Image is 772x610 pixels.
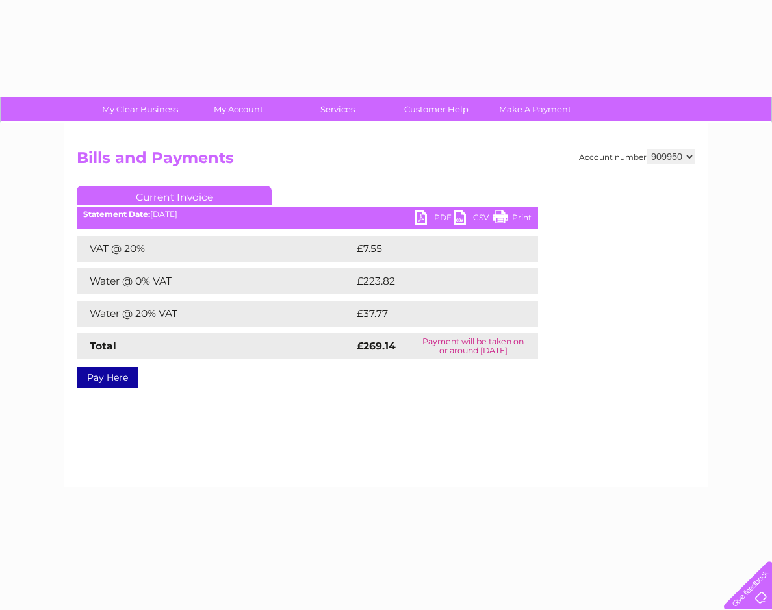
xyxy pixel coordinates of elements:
[77,149,695,173] h2: Bills and Payments
[354,236,507,262] td: £7.55
[90,340,116,352] strong: Total
[408,333,538,359] td: Payment will be taken on or around [DATE]
[284,97,391,121] a: Services
[77,210,538,219] div: [DATE]
[493,210,532,229] a: Print
[482,97,589,121] a: Make A Payment
[77,236,354,262] td: VAT @ 20%
[77,268,354,294] td: Water @ 0% VAT
[354,301,511,327] td: £37.77
[415,210,454,229] a: PDF
[83,209,150,219] b: Statement Date:
[579,149,695,164] div: Account number
[357,340,396,352] strong: £269.14
[86,97,194,121] a: My Clear Business
[454,210,493,229] a: CSV
[77,186,272,205] a: Current Invoice
[77,367,138,388] a: Pay Here
[383,97,490,121] a: Customer Help
[354,268,515,294] td: £223.82
[185,97,292,121] a: My Account
[77,301,354,327] td: Water @ 20% VAT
